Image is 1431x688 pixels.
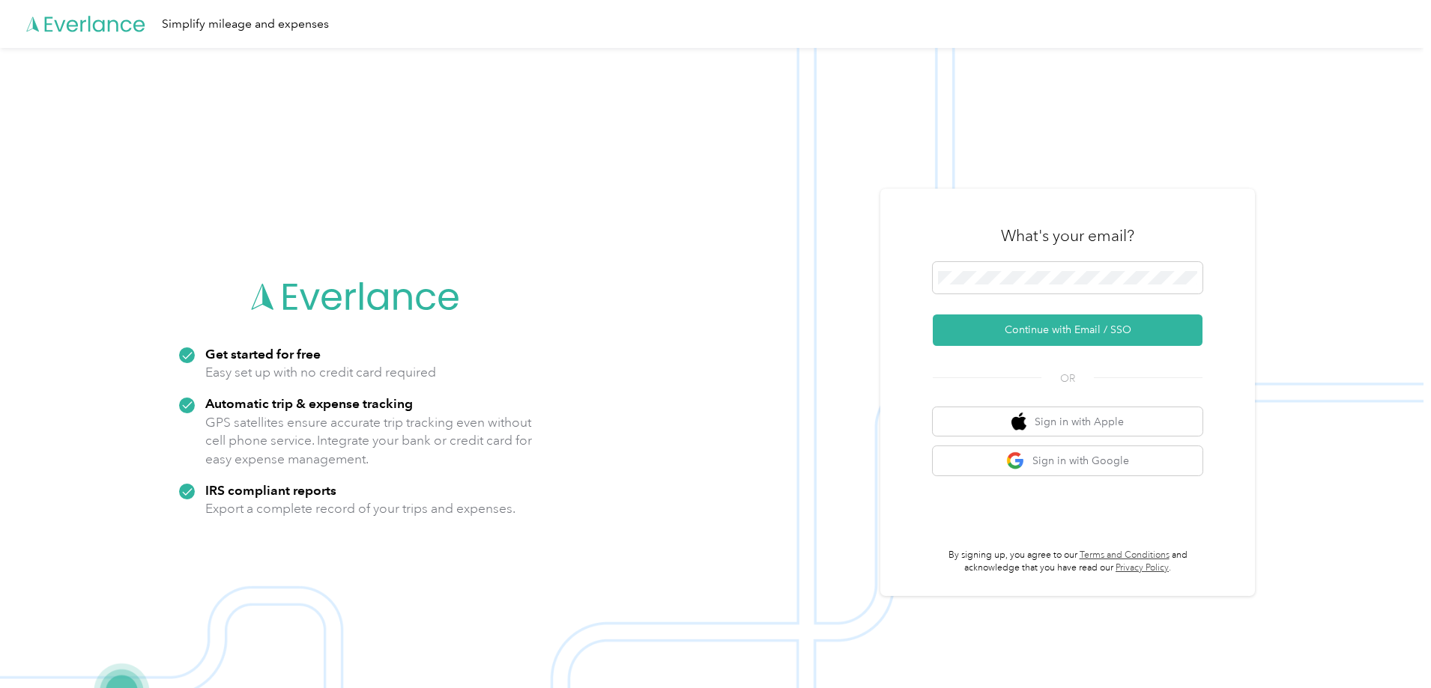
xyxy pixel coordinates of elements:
a: Terms and Conditions [1080,550,1170,561]
button: google logoSign in with Google [933,446,1202,475]
img: google logo [1006,451,1025,470]
p: Easy set up with no credit card required [205,363,436,382]
strong: Automatic trip & expense tracking [205,395,413,411]
iframe: Everlance-gr Chat Button Frame [1347,604,1431,688]
div: Simplify mileage and expenses [162,15,329,34]
p: Export a complete record of your trips and expenses. [205,499,515,518]
button: Continue with Email / SSO [933,314,1202,346]
h3: What's your email? [1001,225,1134,246]
a: Privacy Policy [1116,562,1169,573]
strong: IRS compliant reports [205,482,336,498]
img: apple logo [1011,413,1026,431]
span: OR [1041,371,1094,386]
p: GPS satellites ensure accurate trip tracking even without cell phone service. Integrate your bank... [205,413,533,469]
p: By signing up, you agree to our and acknowledge that you have read our . [933,549,1202,575]
strong: Get started for free [205,346,321,362]
button: apple logoSign in with Apple [933,407,1202,436]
